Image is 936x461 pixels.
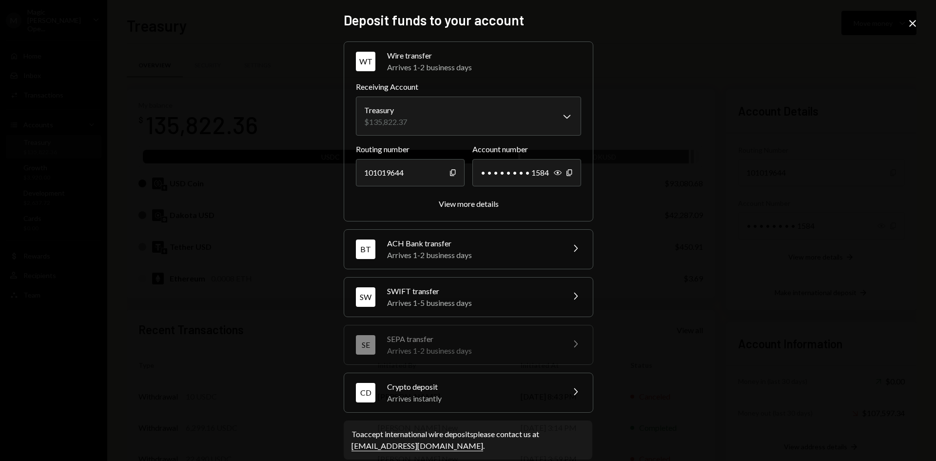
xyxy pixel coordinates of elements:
label: Account number [472,143,581,155]
label: Routing number [356,143,465,155]
div: BT [356,240,375,259]
div: • • • • • • • • 1584 [472,159,581,186]
div: To accept international wire deposits please contact us at . [351,428,585,452]
button: SWSWIFT transferArrives 1-5 business days [344,278,593,317]
div: Arrives instantly [387,393,558,404]
button: SESEPA transferArrives 1-2 business days [344,325,593,364]
div: Arrives 1-5 business days [387,297,558,309]
div: Arrives 1-2 business days [387,345,558,357]
div: Wire transfer [387,50,581,61]
div: View more details [439,199,499,208]
div: WTWire transferArrives 1-2 business days [356,81,581,209]
div: ACH Bank transfer [387,238,558,249]
button: BTACH Bank transferArrives 1-2 business days [344,230,593,269]
div: SEPA transfer [387,333,558,345]
div: 101019644 [356,159,465,186]
div: SWIFT transfer [387,285,558,297]
button: CDCrypto depositArrives instantly [344,373,593,412]
button: WTWire transferArrives 1-2 business days [344,42,593,81]
div: Arrives 1-2 business days [387,61,581,73]
div: WT [356,52,375,71]
div: Crypto deposit [387,381,558,393]
button: Receiving Account [356,97,581,136]
label: Receiving Account [356,81,581,93]
h2: Deposit funds to your account [344,11,592,30]
div: Arrives 1-2 business days [387,249,558,261]
button: View more details [439,199,499,209]
div: SE [356,335,375,355]
div: SW [356,287,375,307]
a: [EMAIL_ADDRESS][DOMAIN_NAME] [351,441,483,451]
div: CD [356,383,375,402]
